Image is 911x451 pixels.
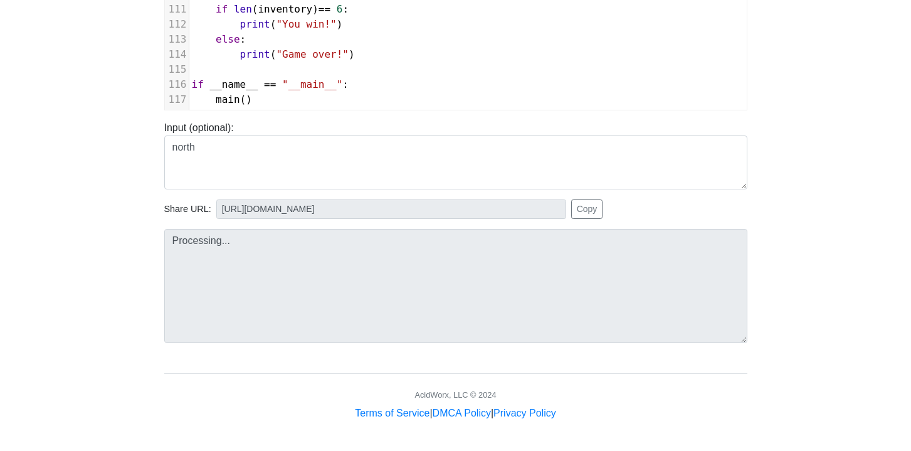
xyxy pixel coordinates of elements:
[209,78,258,90] span: __name__
[192,33,246,45] span: :
[240,48,270,60] span: print
[337,3,343,15] span: 6
[216,199,566,219] input: No share available yet
[216,93,240,105] span: main
[155,120,757,189] div: Input (optional):
[165,47,189,62] div: 114
[192,78,349,90] span: :
[319,3,330,15] span: ==
[355,408,429,418] a: Terms of Service
[165,62,189,77] div: 115
[192,18,343,30] span: ( )
[192,3,349,15] span: ( ) :
[165,17,189,32] div: 112
[164,203,211,216] span: Share URL:
[282,78,342,90] span: "__main__"
[165,2,189,17] div: 111
[414,389,496,401] div: AcidWorx, LLC © 2024
[192,48,355,60] span: ( )
[216,3,228,15] span: if
[192,78,204,90] span: if
[276,48,349,60] span: "Game over!"
[192,93,252,105] span: ()
[355,406,556,421] div: | |
[258,3,312,15] span: inventory
[234,3,252,15] span: len
[165,92,189,107] div: 117
[433,408,491,418] a: DMCA Policy
[276,18,336,30] span: "You win!"
[216,33,240,45] span: else
[264,78,276,90] span: ==
[165,77,189,92] div: 116
[240,18,270,30] span: print
[493,408,556,418] a: Privacy Policy
[571,199,603,219] button: Copy
[165,32,189,47] div: 113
